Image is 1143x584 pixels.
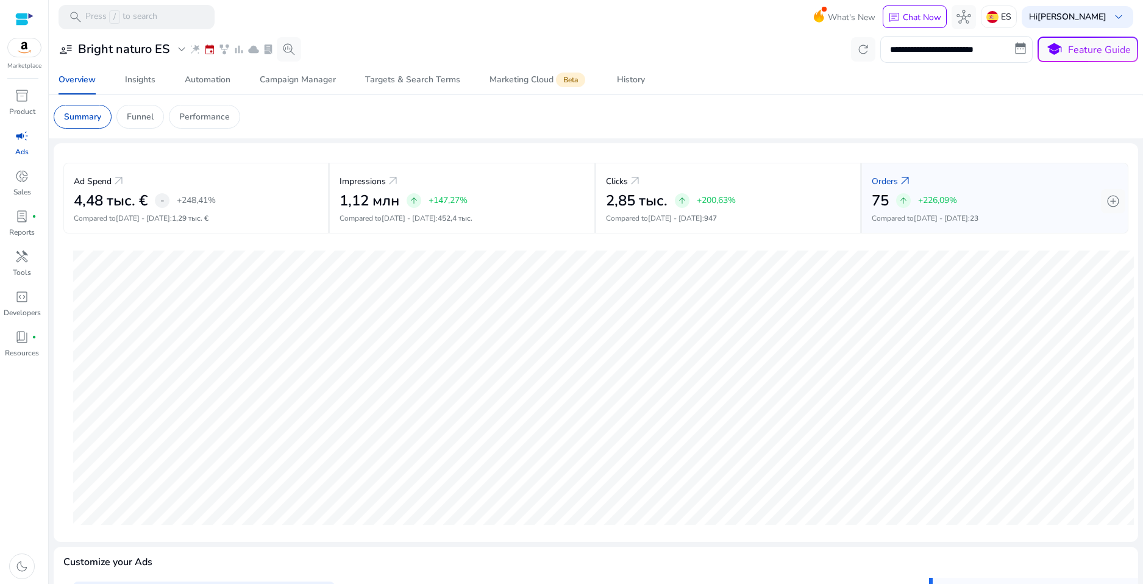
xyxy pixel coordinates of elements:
[1045,41,1063,59] span: school
[204,43,216,55] span: event
[15,209,29,224] span: lab_profile
[914,213,968,223] span: [DATE] - [DATE]
[262,43,274,55] span: lab_profile
[4,307,41,318] p: Developers
[382,213,436,223] span: [DATE] - [DATE]
[7,62,41,71] p: Marketplace
[677,196,687,205] span: arrow_upward
[606,192,668,210] h2: 2,85 тыс.
[606,175,628,188] p: Clicks
[59,76,96,84] div: Overview
[556,73,585,87] span: Beta
[386,174,401,188] a: arrow_outward
[365,76,460,84] div: Targets & Search Terms
[883,5,947,29] button: chatChat Now
[109,10,120,24] span: /
[116,213,170,223] span: [DATE] - [DATE]
[1038,37,1138,62] button: schoolFeature Guide
[277,37,301,62] button: search_insights
[85,10,157,24] p: Press to search
[185,76,230,84] div: Automation
[189,43,201,55] span: wand_stars
[872,175,898,188] p: Orders
[9,106,35,117] p: Product
[127,110,154,123] p: Funnel
[15,146,29,157] p: Ads
[872,213,1118,224] p: Compared to :
[898,174,913,188] a: arrow_outward
[218,43,230,55] span: family_history
[956,10,971,24] span: hub
[177,194,216,207] p: +248,41%
[13,267,31,278] p: Tools
[282,42,296,57] span: search_insights
[59,42,73,57] span: user_attributes
[15,559,29,574] span: dark_mode
[64,110,101,123] p: Summary
[9,227,35,238] p: Reports
[856,42,871,57] span: refresh
[32,214,37,219] span: fiber_manual_record
[8,38,41,57] img: amazon.svg
[15,249,29,264] span: handyman
[233,43,245,55] span: bar_chart
[704,213,717,223] span: 947
[5,347,39,358] p: Resources
[15,88,29,103] span: inventory_2
[68,10,83,24] span: search
[918,194,957,207] p: +226,09%
[1001,6,1011,27] p: ES
[1111,10,1126,24] span: keyboard_arrow_down
[78,42,169,57] h3: Bright naturo ES
[15,330,29,344] span: book_4
[970,213,978,223] span: 23
[15,169,29,183] span: donut_small
[160,193,165,208] span: -
[899,196,908,205] span: arrow_upward
[174,42,189,57] span: expand_more
[648,213,702,223] span: [DATE] - [DATE]
[490,75,588,85] div: Marketing Cloud
[888,12,900,24] span: chat
[74,213,318,224] p: Compared to :
[697,194,736,207] p: +200,63%
[606,213,851,224] p: Compared to :
[1106,194,1120,208] span: add_circle
[340,213,585,224] p: Compared to :
[1101,189,1125,213] button: add_circle
[903,12,941,23] p: Chat Now
[260,76,336,84] div: Campaign Manager
[872,192,889,210] h2: 75
[340,175,386,188] p: Impressions
[172,213,208,223] span: 1,29 тыс. €
[429,194,468,207] p: +147,27%
[617,76,645,84] div: History
[438,213,472,223] span: 452,4 тыс.
[952,5,976,29] button: hub
[828,7,875,28] span: What's New
[340,192,399,210] h2: 1,12 млн
[112,174,126,188] a: arrow_outward
[1029,13,1106,21] p: Hi
[851,37,875,62] button: refresh
[15,290,29,304] span: code_blocks
[15,129,29,143] span: campaign
[63,557,152,568] h4: Customize your Ads
[1038,11,1106,23] b: [PERSON_NAME]
[125,76,155,84] div: Insights
[1068,43,1131,57] p: Feature Guide
[179,110,230,123] p: Performance
[409,196,419,205] span: arrow_upward
[986,11,999,23] img: es.svg
[74,175,112,188] p: Ad Spend
[13,187,31,198] p: Sales
[32,335,37,340] span: fiber_manual_record
[74,192,148,210] h2: 4,48 тыс. €
[247,43,260,55] span: cloud
[628,174,643,188] a: arrow_outward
